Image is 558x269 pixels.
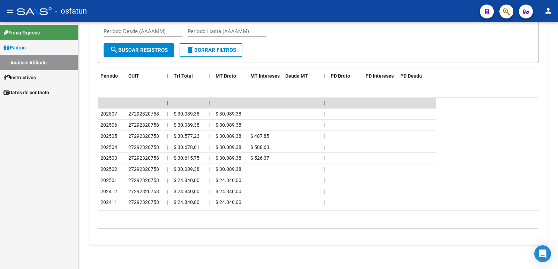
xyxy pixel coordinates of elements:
span: 27292320758 [128,155,159,161]
button: Buscar Registros [104,43,174,57]
span: | [167,100,168,106]
mat-icon: search [110,46,118,54]
span: $ 487,85 [250,133,269,139]
datatable-header-cell: PD Intereses [363,69,398,84]
span: $ 30.089,38 [216,133,241,139]
span: $ 30.089,38 [174,122,199,128]
span: 202507 [100,111,117,117]
span: $ 30.089,38 [216,111,241,117]
span: 27292320758 [128,144,159,150]
div: Open Intercom Messenger [534,245,551,262]
span: Padrón [3,44,26,52]
span: | [209,177,210,183]
span: | [167,111,168,117]
span: $ 588,63 [250,144,269,150]
datatable-header-cell: Trf Total [171,69,206,84]
span: | [209,122,210,128]
span: | [209,73,210,79]
span: 27292320758 [128,122,159,128]
span: 27292320758 [128,133,159,139]
datatable-header-cell: | [321,69,328,84]
button: Borrar Filtros [180,43,242,57]
span: | [324,73,325,79]
span: - osfatun [55,3,87,19]
span: CUIT [128,73,139,79]
span: | [167,133,168,139]
span: | [209,111,210,117]
span: $ 24.840,00 [174,177,199,183]
span: $ 24.840,00 [216,177,241,183]
span: 27292320758 [128,189,159,194]
span: | [167,144,168,150]
span: MT Bruto [216,73,236,79]
span: | [209,189,210,194]
span: | [324,199,325,205]
span: MT Intereses [250,73,280,79]
span: $ 30.089,38 [216,166,241,172]
span: | [324,111,325,117]
span: $ 30.615,75 [174,155,199,161]
span: 27292320758 [128,199,159,205]
span: | [209,133,210,139]
span: 202412 [100,189,117,194]
span: 27292320758 [128,177,159,183]
span: 27292320758 [128,111,159,117]
span: $ 30.089,38 [216,155,241,161]
span: Deuda MT [285,73,308,79]
span: $ 24.840,00 [174,199,199,205]
span: | [167,189,168,194]
datatable-header-cell: MT Intereses [248,69,282,84]
span: | [209,199,210,205]
span: 202502 [100,166,117,172]
span: $ 24.840,00 [174,189,199,194]
datatable-header-cell: Período [98,69,126,84]
span: | [209,166,210,172]
span: PD Bruto [331,73,350,79]
span: | [167,155,168,161]
span: | [324,155,325,161]
span: Firma Express [3,29,40,37]
span: | [324,189,325,194]
span: $ 30.089,38 [216,122,241,128]
span: PD Deuda [400,73,422,79]
span: | [324,133,325,139]
span: Trf Total [174,73,193,79]
span: 202504 [100,144,117,150]
span: | [324,166,325,172]
span: Borrar Filtros [186,47,236,53]
span: Instructivos [3,74,36,81]
span: | [167,122,168,128]
datatable-header-cell: Deuda MT [282,69,321,84]
span: | [209,155,210,161]
span: PD Intereses [365,73,394,79]
span: | [324,100,325,106]
span: | [209,144,210,150]
span: 27292320758 [128,166,159,172]
span: $ 24.840,00 [216,199,241,205]
span: | [324,144,325,150]
datatable-header-cell: CUIT [126,69,164,84]
span: $ 30.089,38 [216,144,241,150]
span: $ 30.089,38 [174,111,199,117]
span: 202506 [100,122,117,128]
span: | [167,73,168,79]
span: | [324,177,325,183]
datatable-header-cell: PD Deuda [398,69,436,84]
span: Buscar Registros [110,47,168,53]
mat-icon: person [544,7,552,15]
span: | [324,122,325,128]
span: Datos de contacto [3,89,49,96]
span: 202505 [100,133,117,139]
span: 202503 [100,155,117,161]
span: $ 30.678,01 [174,144,199,150]
span: | [167,199,168,205]
span: $ 24.840,00 [216,189,241,194]
datatable-header-cell: | [164,69,171,84]
datatable-header-cell: PD Bruto [328,69,363,84]
span: | [209,100,210,106]
mat-icon: delete [186,46,194,54]
span: 202501 [100,177,117,183]
span: Período [100,73,118,79]
span: 202411 [100,199,117,205]
span: $ 30.577,23 [174,133,199,139]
